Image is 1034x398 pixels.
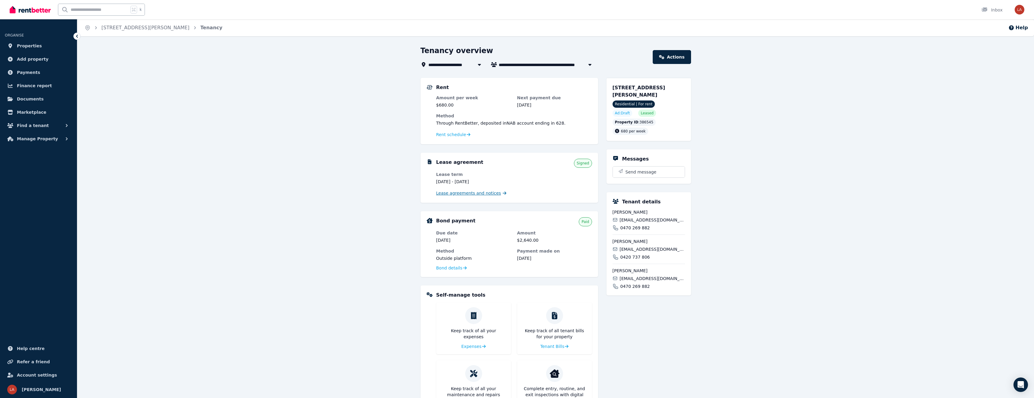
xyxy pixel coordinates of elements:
img: Condition reports [550,369,559,378]
span: Ad: Draft [615,111,630,116]
a: Tenancy [200,25,222,30]
span: Tenant Bills [540,343,565,349]
span: Properties [17,42,42,49]
a: Refer a friend [5,356,72,368]
div: Open Intercom Messenger [1013,377,1028,392]
span: Lease agreements and notices [436,190,501,196]
dt: Payment made on [517,248,592,254]
span: Account settings [17,371,57,379]
span: [EMAIL_ADDRESS][DOMAIN_NAME] [619,275,685,282]
img: Bond Details [427,218,433,223]
button: Find a tenant [5,119,72,132]
dd: [DATE] [517,255,592,261]
dd: [DATE] - [DATE] [436,179,511,185]
a: Bond details [436,265,467,271]
span: 0470 269 882 [620,225,650,231]
dt: Method [436,248,511,254]
span: 0420 737 806 [620,254,650,260]
span: Find a tenant [17,122,49,129]
span: [EMAIL_ADDRESS][DOMAIN_NAME] [619,217,685,223]
dd: $680.00 [436,102,511,108]
div: Inbox [981,7,1003,13]
h5: Lease agreement [436,159,483,166]
span: 0470 269 882 [620,283,650,289]
span: k [139,7,142,12]
span: Rent schedule [436,132,466,138]
div: : 386545 [613,119,656,126]
p: Keep track of all tenant bills for your property [522,328,587,340]
dd: [DATE] [517,102,592,108]
span: Residential | For rent [613,100,655,108]
img: Lasith Abeysekara [7,385,17,394]
h5: Messages [622,155,649,163]
a: Account settings [5,369,72,381]
button: Send message [613,167,685,177]
dt: Next payment due [517,95,592,101]
nav: Breadcrumb [77,19,230,36]
span: ORGANISE [5,33,24,37]
a: Payments [5,66,72,78]
dd: Outside platform [436,255,511,261]
button: Manage Property [5,133,72,145]
span: [PERSON_NAME] [613,268,685,274]
span: Refer a friend [17,358,50,365]
a: [STREET_ADDRESS][PERSON_NAME] [101,25,190,30]
span: [EMAIL_ADDRESS][DOMAIN_NAME] [619,246,685,252]
span: Manage Property [17,135,58,142]
img: Lasith Abeysekara [1015,5,1024,14]
span: Paid [581,219,589,224]
span: Help centre [17,345,45,352]
span: Marketplace [17,109,46,116]
dt: Amount [517,230,592,236]
h1: Tenancy overview [421,46,493,56]
a: Documents [5,93,72,105]
img: RentBetter [10,5,51,14]
a: Finance report [5,80,72,92]
span: Signed [577,161,589,166]
h5: Tenant details [622,198,661,205]
a: Rent schedule [436,132,471,138]
button: Help [1008,24,1028,31]
a: Actions [653,50,691,64]
dd: $2,640.00 [517,237,592,243]
img: Rental Payments [427,85,433,90]
span: [PERSON_NAME] [613,209,685,215]
p: Keep track of all your expenses [441,328,506,340]
dt: Lease term [436,171,511,177]
span: [PERSON_NAME] [613,238,685,244]
a: Marketplace [5,106,72,118]
span: Property ID [615,120,639,125]
span: Payments [17,69,40,76]
p: Keep track of all your maintenance and repairs [441,386,506,398]
span: Finance report [17,82,52,89]
span: [PERSON_NAME] [22,386,61,393]
a: Add property [5,53,72,65]
span: Documents [17,95,44,103]
a: Tenant Bills [540,343,569,349]
h5: Self-manage tools [436,291,485,299]
h5: Bond payment [436,217,475,224]
a: Expenses [461,343,486,349]
dt: Method [436,113,592,119]
span: Expenses [461,343,482,349]
dt: Due date [436,230,511,236]
dd: [DATE] [436,237,511,243]
span: Add property [17,56,49,63]
span: [STREET_ADDRESS][PERSON_NAME] [613,85,665,98]
a: Lease agreements and notices [436,190,507,196]
span: 680 per week [621,129,646,133]
a: Properties [5,40,72,52]
span: Leased [641,111,653,116]
span: Through RentBetter , deposited in NAB account ending in 628 . [436,121,566,126]
span: Bond details [436,265,463,271]
span: Send message [626,169,657,175]
h5: Rent [436,84,449,91]
dt: Amount per week [436,95,511,101]
a: Help centre [5,342,72,355]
